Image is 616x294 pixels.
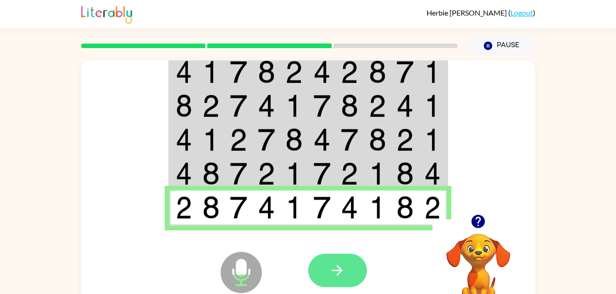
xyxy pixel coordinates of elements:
[424,94,441,117] img: 1
[313,162,331,185] img: 7
[369,128,386,151] img: 8
[427,8,535,17] div: ( )
[369,196,386,219] img: 1
[176,162,192,185] img: 4
[313,128,331,151] img: 4
[176,60,192,83] img: 4
[424,162,441,185] img: 4
[176,196,192,219] img: 2
[230,128,247,151] img: 2
[341,60,358,83] img: 2
[369,60,386,83] img: 8
[313,196,331,219] img: 7
[258,128,275,151] img: 7
[341,162,358,185] img: 2
[202,60,220,83] img: 1
[369,162,386,185] img: 1
[341,94,358,117] img: 8
[202,162,220,185] img: 8
[230,60,247,83] img: 7
[258,196,275,219] img: 4
[396,60,414,83] img: 7
[427,8,508,17] span: Herbie [PERSON_NAME]
[81,4,132,24] img: Literably
[396,94,414,117] img: 4
[424,128,441,151] img: 1
[285,128,303,151] img: 8
[469,35,535,56] button: Pause
[258,94,275,117] img: 4
[396,162,414,185] img: 8
[202,196,220,219] img: 8
[511,8,533,17] a: Logout
[202,128,220,151] img: 1
[285,162,303,185] img: 1
[258,162,275,185] img: 2
[285,196,303,219] img: 1
[176,128,192,151] img: 4
[424,60,441,83] img: 1
[202,94,220,117] img: 2
[396,128,414,151] img: 2
[176,94,192,117] img: 8
[424,196,441,219] img: 2
[313,94,331,117] img: 7
[230,196,247,219] img: 7
[285,94,303,117] img: 1
[313,60,331,83] img: 4
[341,128,358,151] img: 7
[258,60,275,83] img: 8
[341,196,358,219] img: 4
[230,162,247,185] img: 7
[230,94,247,117] img: 7
[396,196,414,219] img: 8
[369,94,386,117] img: 2
[285,60,303,83] img: 2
